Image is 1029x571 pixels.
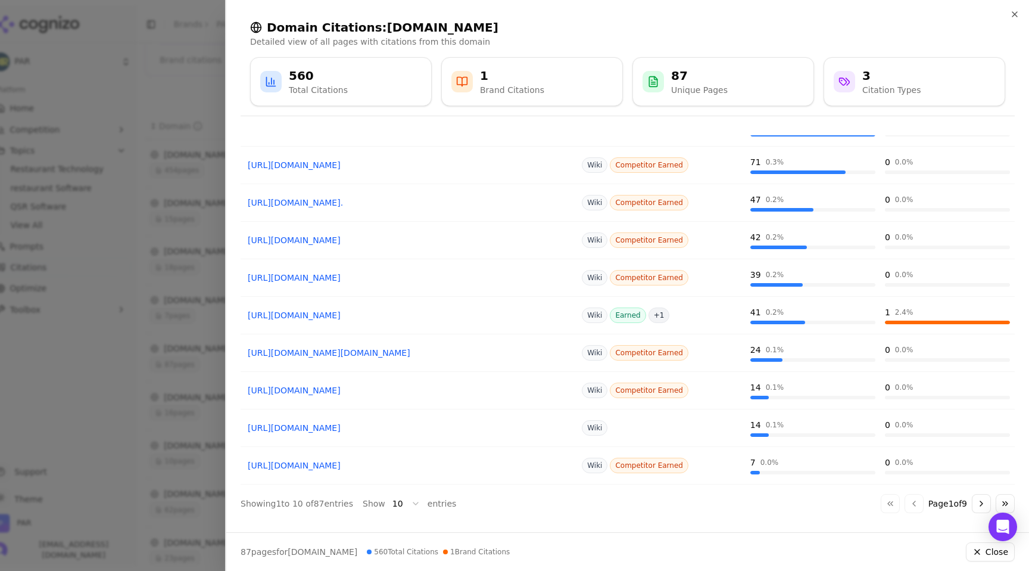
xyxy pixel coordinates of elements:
[582,458,607,473] span: Wiki
[248,159,570,171] a: [URL][DOMAIN_NAME]
[895,458,913,467] div: 0.0 %
[966,542,1015,561] button: Close
[248,272,570,284] a: [URL][DOMAIN_NAME]
[250,19,1005,36] h2: Domain Citations: [DOMAIN_NAME]
[862,84,921,96] div: Citation Types
[582,195,607,210] span: Wiki
[895,195,913,204] div: 0.0 %
[582,420,607,436] span: Wiki
[367,547,438,557] span: 560 Total Citations
[610,458,688,473] span: Competitor Earned
[610,270,688,285] span: Competitor Earned
[480,84,544,96] div: Brand Citations
[895,270,913,280] div: 0.0 %
[862,67,921,84] div: 3
[610,308,646,323] span: Earned
[760,458,779,467] div: 0.0 %
[610,195,688,210] span: Competitor Earned
[671,84,728,96] div: Unique Pages
[241,498,353,510] div: Showing 1 to 10 of 87 entries
[766,157,784,167] div: 0.3 %
[750,457,756,468] div: 7
[895,420,913,430] div: 0.0 %
[750,306,761,318] div: 41
[248,347,570,359] a: [URL][DOMAIN_NAME][DOMAIN_NAME]
[582,345,607,361] span: Wiki
[885,156,890,168] div: 0
[895,308,913,317] div: 2.4 %
[248,460,570,471] a: [URL][DOMAIN_NAME]
[582,157,607,173] span: Wiki
[248,234,570,246] a: [URL][DOMAIN_NAME]
[885,457,890,468] div: 0
[610,157,688,173] span: Competitor Earned
[895,232,913,242] div: 0.0 %
[610,345,688,361] span: Competitor Earned
[443,547,510,557] span: 1 Brand Citations
[610,232,688,248] span: Competitor Earned
[928,498,967,510] span: Page 1 of 9
[248,197,570,209] a: [URL][DOMAIN_NAME].
[766,308,784,317] div: 0.2 %
[750,419,761,431] div: 14
[766,270,784,280] div: 0.2 %
[885,306,890,318] div: 1
[885,194,890,206] div: 0
[648,308,670,323] span: + 1
[750,381,761,393] div: 14
[582,308,607,323] span: Wiki
[885,344,890,356] div: 0
[480,67,544,84] div: 1
[289,84,348,96] div: Total Citations
[363,498,385,510] span: Show
[582,270,607,285] span: Wiki
[248,309,570,321] a: [URL][DOMAIN_NAME]
[766,383,784,392] div: 0.1 %
[895,157,913,167] div: 0.0 %
[289,67,348,84] div: 560
[885,381,890,393] div: 0
[582,232,607,248] span: Wiki
[428,498,457,510] span: entries
[241,546,357,558] p: page s for
[895,383,913,392] div: 0.0 %
[288,547,357,557] span: [DOMAIN_NAME]
[766,232,784,242] div: 0.2 %
[750,344,761,356] div: 24
[895,345,913,355] div: 0.0 %
[885,419,890,431] div: 0
[582,383,607,398] span: Wiki
[610,383,688,398] span: Competitor Earned
[248,384,570,396] a: [URL][DOMAIN_NAME]
[241,82,1015,485] div: Data table
[766,345,784,355] div: 0.1 %
[885,231,890,243] div: 0
[750,231,761,243] div: 42
[250,36,1005,48] p: Detailed view of all pages with citations from this domain
[671,67,728,84] div: 87
[885,269,890,281] div: 0
[766,195,784,204] div: 0.2 %
[241,547,251,557] span: 87
[248,422,570,434] a: [URL][DOMAIN_NAME]
[750,194,761,206] div: 47
[750,156,761,168] div: 71
[766,420,784,430] div: 0.1 %
[750,269,761,281] div: 39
